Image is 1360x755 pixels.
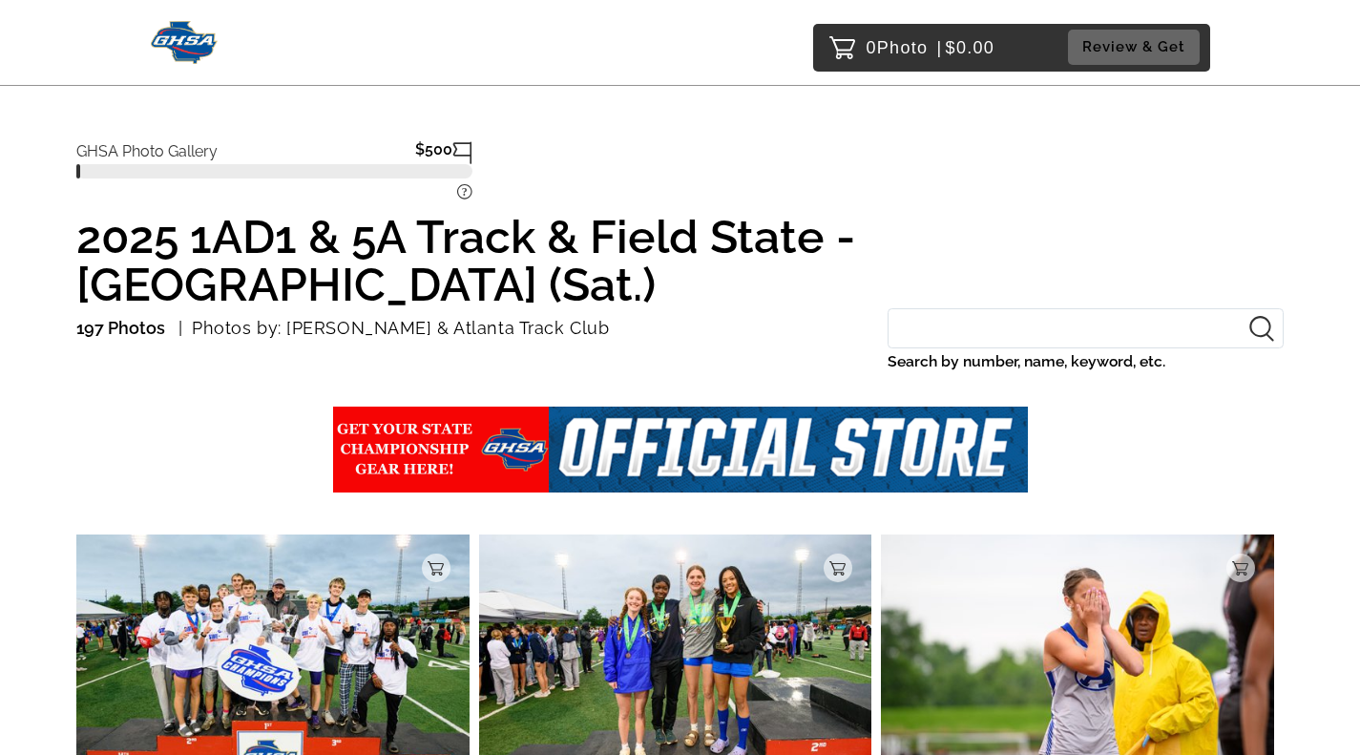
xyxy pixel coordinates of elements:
[151,21,219,64] img: Snapphound Logo
[937,38,943,57] span: |
[415,141,452,164] p: $500
[1068,30,1205,65] a: Review & Get
[1068,30,1200,65] button: Review & Get
[76,213,1284,308] h1: 2025 1AD1 & 5A Track & Field State - [GEOGRAPHIC_DATA] (Sat.)
[877,32,929,63] span: Photo
[76,134,218,160] p: GHSA Photo Gallery
[178,313,610,344] p: Photos by: [PERSON_NAME] & Atlanta Track Club
[333,407,1028,493] img: ghsa%2Fevents%2Fgallery%2Fundefined%2F5fb9f561-abbd-4c28-b40d-30de1d9e5cda
[867,32,995,63] p: 0 $0.00
[76,313,165,344] p: 197 Photos
[888,348,1284,375] label: Search by number, name, keyword, etc.
[462,185,468,199] tspan: ?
